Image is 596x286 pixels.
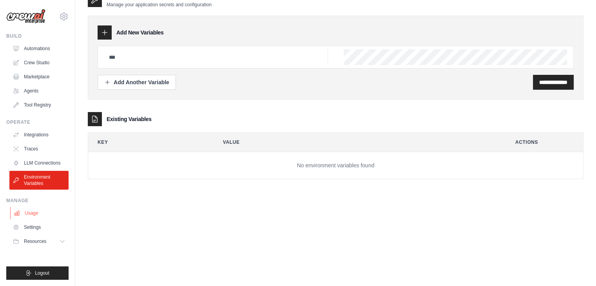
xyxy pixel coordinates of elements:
a: Environment Variables [9,171,69,190]
div: Operate [6,119,69,125]
button: Logout [6,266,69,280]
a: Agents [9,85,69,97]
h3: Existing Variables [107,115,152,123]
p: Manage your application secrets and configuration [107,2,212,8]
a: Automations [9,42,69,55]
a: Integrations [9,129,69,141]
span: Logout [35,270,49,276]
img: Logo [6,9,45,24]
td: No environment variables found [88,152,583,179]
a: Marketplace [9,71,69,83]
h3: Add New Variables [116,29,164,36]
button: Resources [9,235,69,248]
a: Settings [9,221,69,234]
th: Value [214,133,500,152]
div: Add Another Variable [104,78,169,86]
div: Build [6,33,69,39]
a: LLM Connections [9,157,69,169]
div: Manage [6,197,69,204]
th: Actions [506,133,583,152]
a: Usage [10,207,69,219]
a: Traces [9,143,69,155]
span: Resources [24,238,46,244]
a: Tool Registry [9,99,69,111]
button: Add Another Variable [98,75,176,90]
th: Key [88,133,207,152]
a: Crew Studio [9,56,69,69]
